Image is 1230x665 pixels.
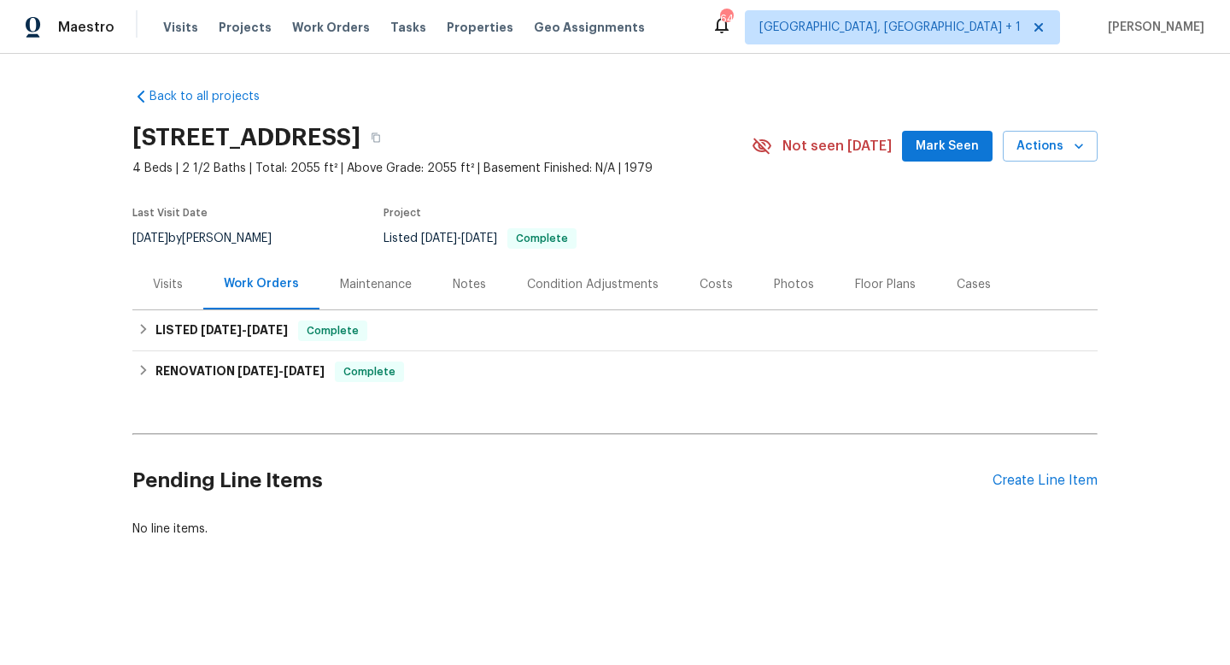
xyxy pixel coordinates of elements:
[337,363,402,380] span: Complete
[163,19,198,36] span: Visits
[132,160,752,177] span: 4 Beds | 2 1/2 Baths | Total: 2055 ft² | Above Grade: 2055 ft² | Basement Finished: N/A | 1979
[284,365,325,377] span: [DATE]
[247,324,288,336] span: [DATE]
[1016,136,1084,157] span: Actions
[384,208,421,218] span: Project
[58,19,114,36] span: Maestro
[1101,19,1204,36] span: [PERSON_NAME]
[237,365,278,377] span: [DATE]
[132,129,360,146] h2: [STREET_ADDRESS]
[421,232,457,244] span: [DATE]
[384,232,577,244] span: Listed
[292,19,370,36] span: Work Orders
[461,232,497,244] span: [DATE]
[132,441,993,521] h2: Pending Line Items
[957,276,991,293] div: Cases
[421,232,497,244] span: -
[132,310,1098,351] div: LISTED [DATE]-[DATE]Complete
[237,365,325,377] span: -
[201,324,242,336] span: [DATE]
[855,276,916,293] div: Floor Plans
[509,233,575,244] span: Complete
[720,10,732,27] div: 64
[447,19,513,36] span: Properties
[993,473,1098,489] div: Create Line Item
[153,276,183,293] div: Visits
[782,138,892,155] span: Not seen [DATE]
[534,19,645,36] span: Geo Assignments
[155,362,325,382] h6: RENOVATION
[132,521,1098,538] div: No line items.
[300,322,366,339] span: Complete
[132,351,1098,392] div: RENOVATION [DATE]-[DATE]Complete
[453,276,486,293] div: Notes
[759,19,1021,36] span: [GEOGRAPHIC_DATA], [GEOGRAPHIC_DATA] + 1
[1003,131,1098,162] button: Actions
[700,276,733,293] div: Costs
[155,321,288,341] h6: LISTED
[916,136,979,157] span: Mark Seen
[774,276,814,293] div: Photos
[390,21,426,33] span: Tasks
[219,19,272,36] span: Projects
[132,208,208,218] span: Last Visit Date
[224,275,299,292] div: Work Orders
[902,131,993,162] button: Mark Seen
[340,276,412,293] div: Maintenance
[132,228,292,249] div: by [PERSON_NAME]
[527,276,659,293] div: Condition Adjustments
[132,88,296,105] a: Back to all projects
[360,122,391,153] button: Copy Address
[201,324,288,336] span: -
[132,232,168,244] span: [DATE]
